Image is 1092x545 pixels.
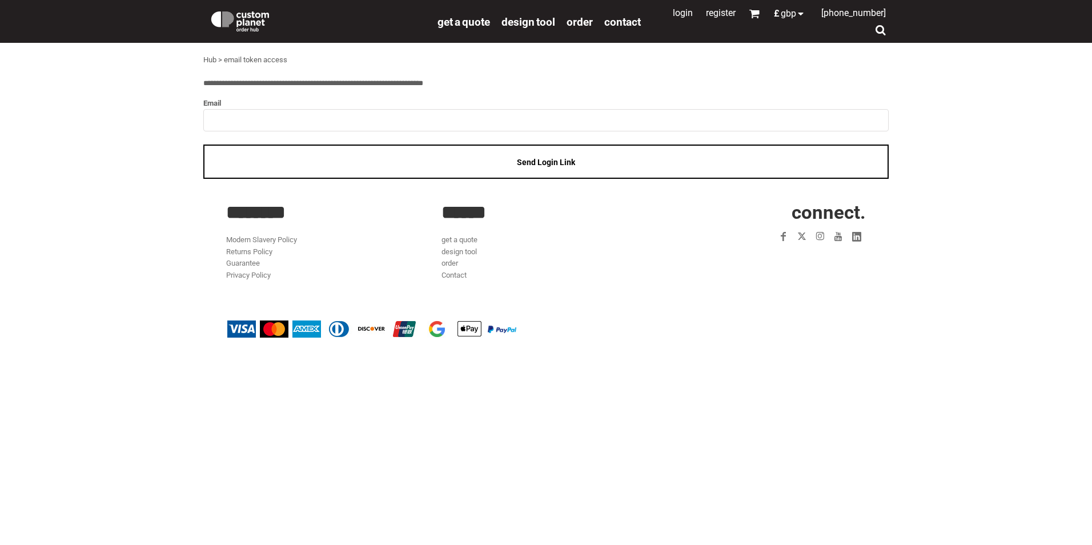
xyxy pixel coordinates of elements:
[441,235,477,244] a: get a quote
[604,15,641,28] a: Contact
[325,320,354,338] img: Diners Club
[437,15,490,29] span: get a quote
[358,320,386,338] img: Discover
[437,15,490,28] a: get a quote
[567,15,593,28] a: order
[423,320,451,338] img: Google Pay
[441,259,458,267] a: order
[657,203,866,222] h2: CONNECT.
[604,15,641,29] span: Contact
[706,7,736,18] a: Register
[455,320,484,338] img: Apple Pay
[821,7,886,18] span: [PHONE_NUMBER]
[517,158,575,167] span: Send Login Link
[567,15,593,29] span: order
[224,54,287,66] div: email token access
[227,320,256,338] img: Visa
[501,15,555,28] a: design tool
[292,320,321,338] img: American Express
[203,97,889,110] label: Email
[226,235,297,244] a: Modern Slavery Policy
[441,247,477,256] a: design tool
[781,9,796,18] span: GBP
[501,15,555,29] span: design tool
[218,54,222,66] div: >
[673,7,693,18] a: Login
[209,9,271,31] img: Custom Planet
[488,326,516,332] img: PayPal
[203,3,432,37] a: Custom Planet
[708,253,866,266] iframe: Customer reviews powered by Trustpilot
[226,259,260,267] a: Guarantee
[441,271,467,279] a: Contact
[203,55,216,64] a: Hub
[226,247,272,256] a: Returns Policy
[390,320,419,338] img: China UnionPay
[774,9,781,18] span: £
[260,320,288,338] img: Mastercard
[226,271,271,279] a: Privacy Policy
